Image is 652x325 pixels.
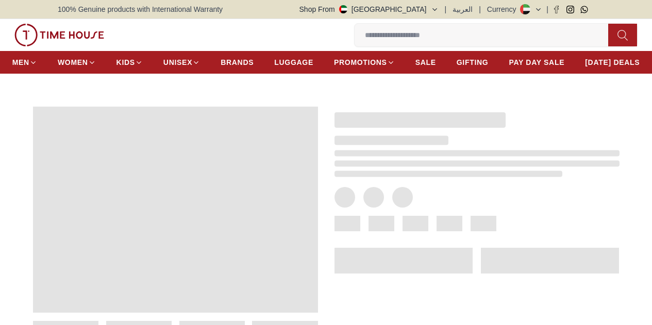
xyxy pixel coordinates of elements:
span: LUGGAGE [274,57,313,67]
button: Shop From[GEOGRAPHIC_DATA] [299,4,439,14]
span: SALE [415,57,436,67]
a: PAY DAY SALE [509,53,564,72]
a: Facebook [553,6,560,13]
span: KIDS [116,57,135,67]
button: العربية [453,4,473,14]
div: Currency [487,4,521,14]
img: United Arab Emirates [339,5,347,13]
a: KIDS [116,53,143,72]
a: SALE [415,53,436,72]
span: GIFTING [457,57,489,67]
span: | [445,4,447,14]
a: LUGGAGE [274,53,313,72]
span: MEN [12,57,29,67]
span: BRANDS [221,57,254,67]
a: GIFTING [457,53,489,72]
span: UNISEX [163,57,192,67]
a: Instagram [566,6,574,13]
img: ... [14,24,104,46]
span: [DATE] DEALS [585,57,640,67]
a: UNISEX [163,53,200,72]
span: | [546,4,548,14]
span: 100% Genuine products with International Warranty [58,4,223,14]
span: | [479,4,481,14]
a: [DATE] DEALS [585,53,640,72]
a: PROMOTIONS [334,53,395,72]
a: BRANDS [221,53,254,72]
span: WOMEN [58,57,88,67]
a: MEN [12,53,37,72]
a: WOMEN [58,53,96,72]
span: PAY DAY SALE [509,57,564,67]
span: PROMOTIONS [334,57,387,67]
a: Whatsapp [580,6,588,13]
